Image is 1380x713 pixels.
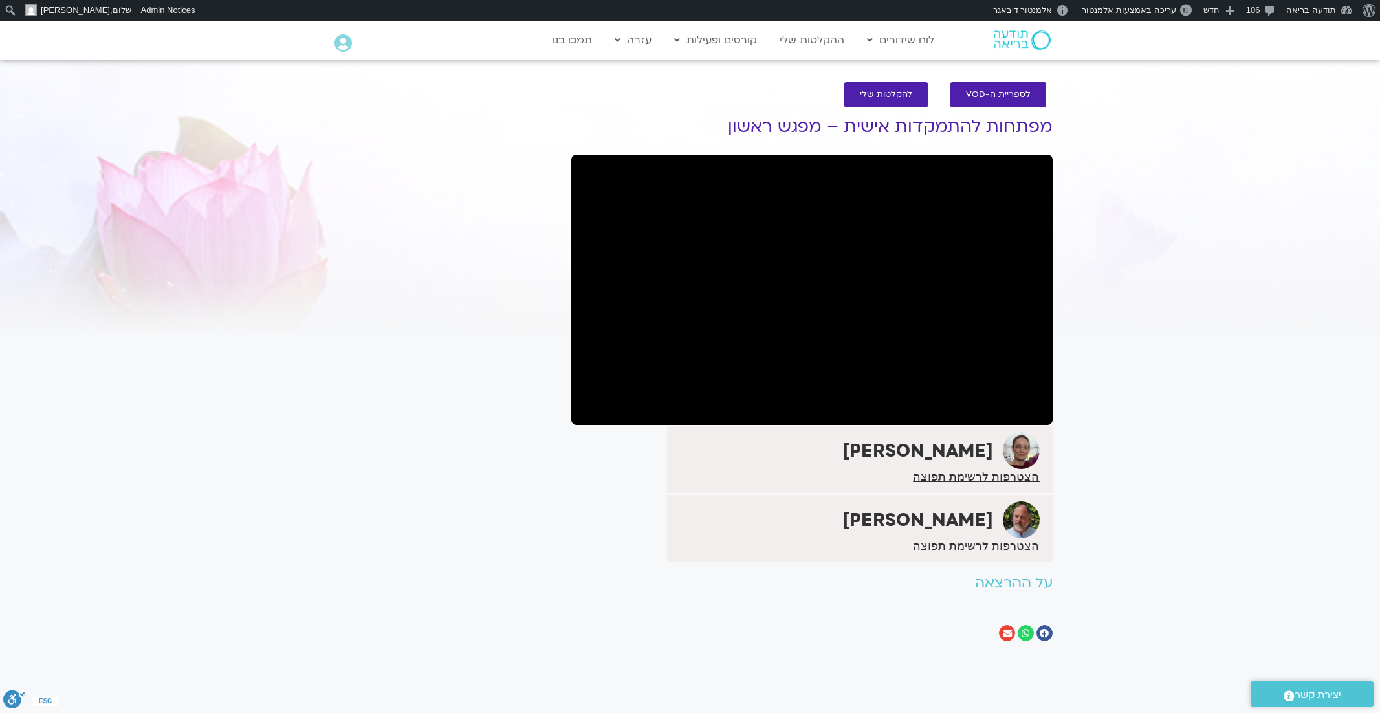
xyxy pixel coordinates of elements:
span: [PERSON_NAME] [41,5,110,15]
a: לוח שידורים [860,28,941,52]
h1: מפתחות להתמקדות אישית – מפגש ראשון [571,117,1053,137]
div: שיתוף ב email [999,625,1015,641]
span: לספריית ה-VOD [966,90,1031,100]
img: ברוך ברנר [1003,501,1040,538]
a: עזרה [608,28,658,52]
img: דנה גניהר [1003,432,1040,469]
a: יצירת קשר [1251,681,1374,707]
div: שיתוף ב whatsapp [1018,625,1034,641]
a: להקלטות שלי [844,82,928,107]
a: הצטרפות לרשימת תפוצה [913,471,1039,483]
strong: [PERSON_NAME] [842,508,993,532]
a: הצטרפות לרשימת תפוצה [913,540,1039,552]
a: תמכו בנו [545,28,598,52]
span: יצירת קשר [1295,686,1341,704]
div: שיתוף ב facebook [1036,625,1053,641]
img: תודעה בריאה [994,30,1051,50]
h2: על ההרצאה [571,575,1053,591]
a: ההקלטות שלי [773,28,851,52]
strong: [PERSON_NAME] [842,439,993,463]
span: עריכה באמצעות אלמנטור [1082,5,1176,15]
span: להקלטות שלי [860,90,912,100]
a: קורסים ופעילות [668,28,763,52]
a: לספריית ה-VOD [950,82,1046,107]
